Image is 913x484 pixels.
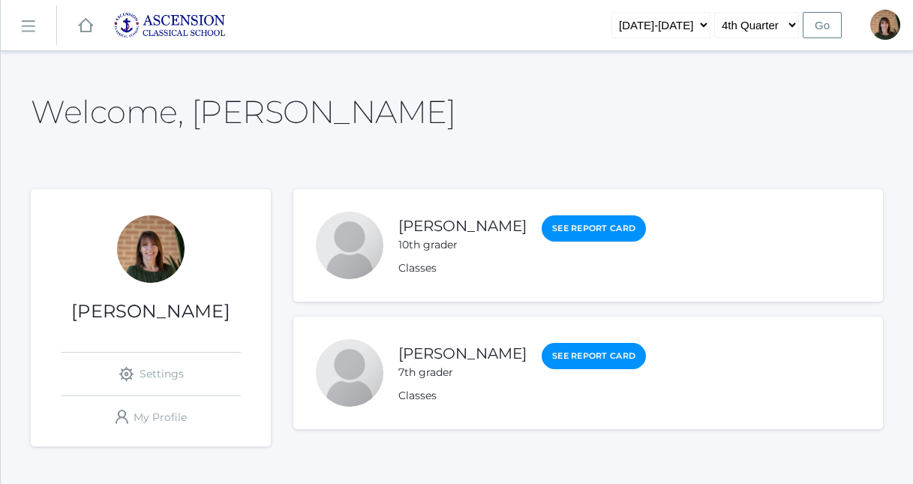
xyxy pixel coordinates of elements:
div: Jennifer Anderson [870,10,900,40]
a: Settings [61,353,241,395]
div: Jennifer Anderson [117,215,185,283]
input: Go [803,12,842,38]
a: Classes [398,261,437,275]
h1: [PERSON_NAME] [31,302,271,321]
a: My Profile [61,396,241,439]
a: [PERSON_NAME] [398,344,527,362]
div: Luke Anderson [316,212,383,279]
img: ascension-logo-blue-113fc29133de2fb5813e50b71547a291c5fdb7962bf76d49838a2a14a36269ea.jpg [113,12,226,38]
a: See Report Card [542,343,646,369]
a: See Report Card [542,215,646,242]
a: Classes [398,389,437,402]
h2: Welcome, [PERSON_NAME] [31,95,455,129]
div: Grace Anderson [316,339,383,407]
div: 7th grader [398,365,527,380]
div: 10th grader [398,237,527,253]
a: [PERSON_NAME] [398,217,527,235]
